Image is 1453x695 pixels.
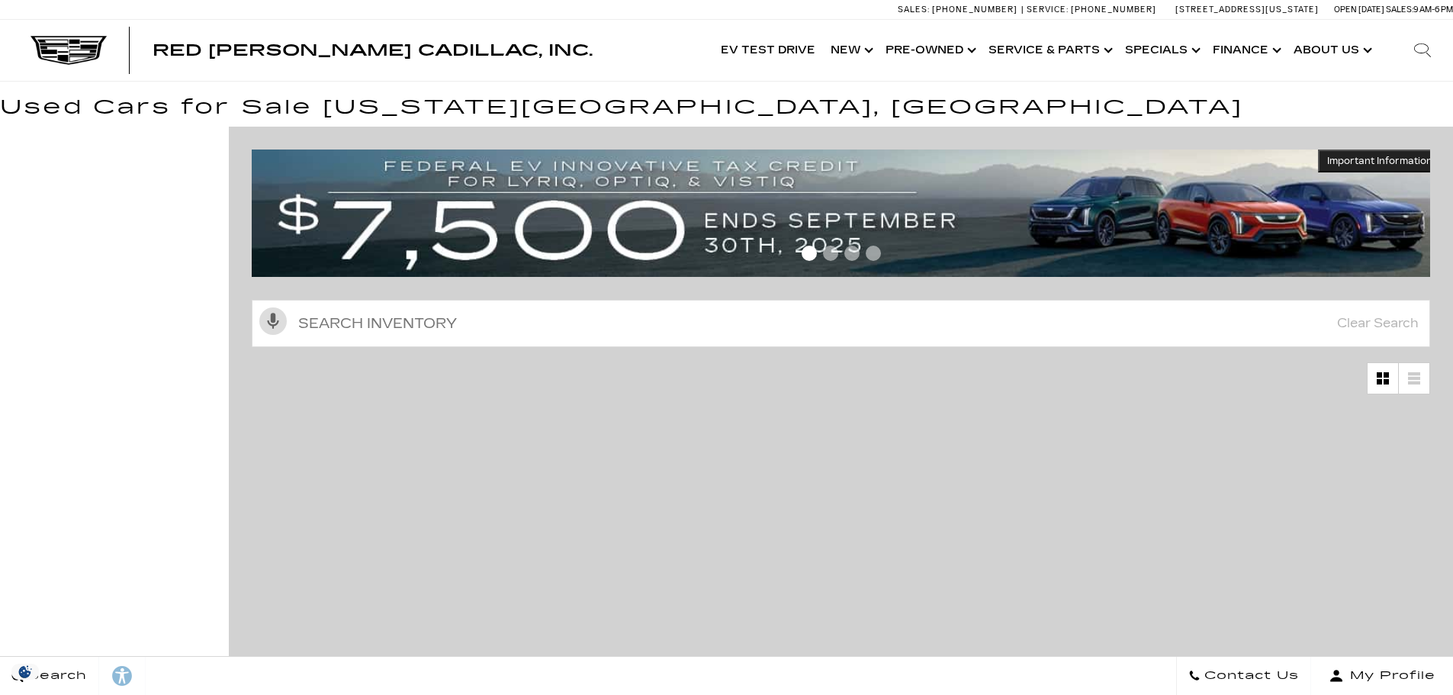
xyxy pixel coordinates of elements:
[8,664,43,680] section: Click to Open Cookie Consent Modal
[252,150,1442,277] img: vrp-tax-ending-august-version
[252,300,1430,347] input: Search Inventory
[1071,5,1156,14] span: [PHONE_NUMBER]
[1027,5,1069,14] span: Service:
[981,20,1117,81] a: Service & Parts
[153,41,593,60] span: Red [PERSON_NAME] Cadillac, Inc.
[1175,5,1319,14] a: [STREET_ADDRESS][US_STATE]
[878,20,981,81] a: Pre-Owned
[898,5,1021,14] a: Sales: [PHONE_NUMBER]
[823,246,838,261] span: Go to slide 2
[1413,5,1453,14] span: 9 AM-6 PM
[24,665,87,687] span: Search
[1311,657,1453,695] button: Open user profile menu
[1386,5,1413,14] span: Sales:
[1334,5,1384,14] span: Open [DATE]
[8,664,43,680] img: Opt-Out Icon
[1176,657,1311,695] a: Contact Us
[1117,20,1205,81] a: Specials
[1327,155,1432,167] span: Important Information
[259,307,287,335] svg: Click to toggle on voice search
[932,5,1017,14] span: [PHONE_NUMBER]
[1318,150,1442,172] button: Important Information
[1286,20,1377,81] a: About Us
[823,20,878,81] a: New
[1201,665,1299,687] span: Contact Us
[153,43,593,58] a: Red [PERSON_NAME] Cadillac, Inc.
[31,36,107,65] img: Cadillac Dark Logo with Cadillac White Text
[1021,5,1160,14] a: Service: [PHONE_NUMBER]
[1205,20,1286,81] a: Finance
[844,246,860,261] span: Go to slide 3
[866,246,881,261] span: Go to slide 4
[802,246,817,261] span: Go to slide 1
[713,20,823,81] a: EV Test Drive
[898,5,930,14] span: Sales:
[1344,665,1435,687] span: My Profile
